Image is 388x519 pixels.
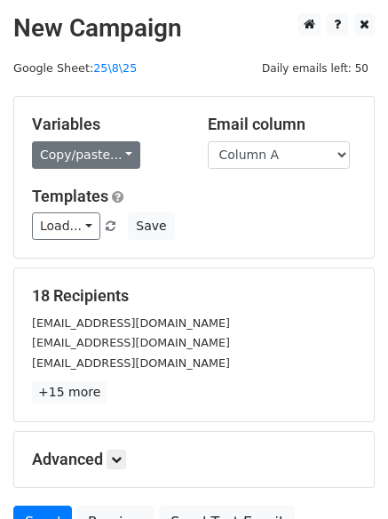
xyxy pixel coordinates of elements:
h5: Variables [32,115,181,134]
a: Load... [32,212,100,240]
small: [EMAIL_ADDRESS][DOMAIN_NAME] [32,316,230,330]
h5: Advanced [32,450,356,469]
h2: New Campaign [13,13,375,44]
a: +15 more [32,381,107,403]
a: Daily emails left: 50 [256,61,375,75]
a: Templates [32,187,108,205]
span: Daily emails left: 50 [256,59,375,78]
small: Google Sheet: [13,61,137,75]
small: [EMAIL_ADDRESS][DOMAIN_NAME] [32,356,230,370]
small: [EMAIL_ADDRESS][DOMAIN_NAME] [32,336,230,349]
a: 25\8\25 [93,61,137,75]
iframe: Chat Widget [299,434,388,519]
a: Copy/paste... [32,141,140,169]
h5: Email column [208,115,357,134]
h5: 18 Recipients [32,286,356,306]
button: Save [128,212,174,240]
